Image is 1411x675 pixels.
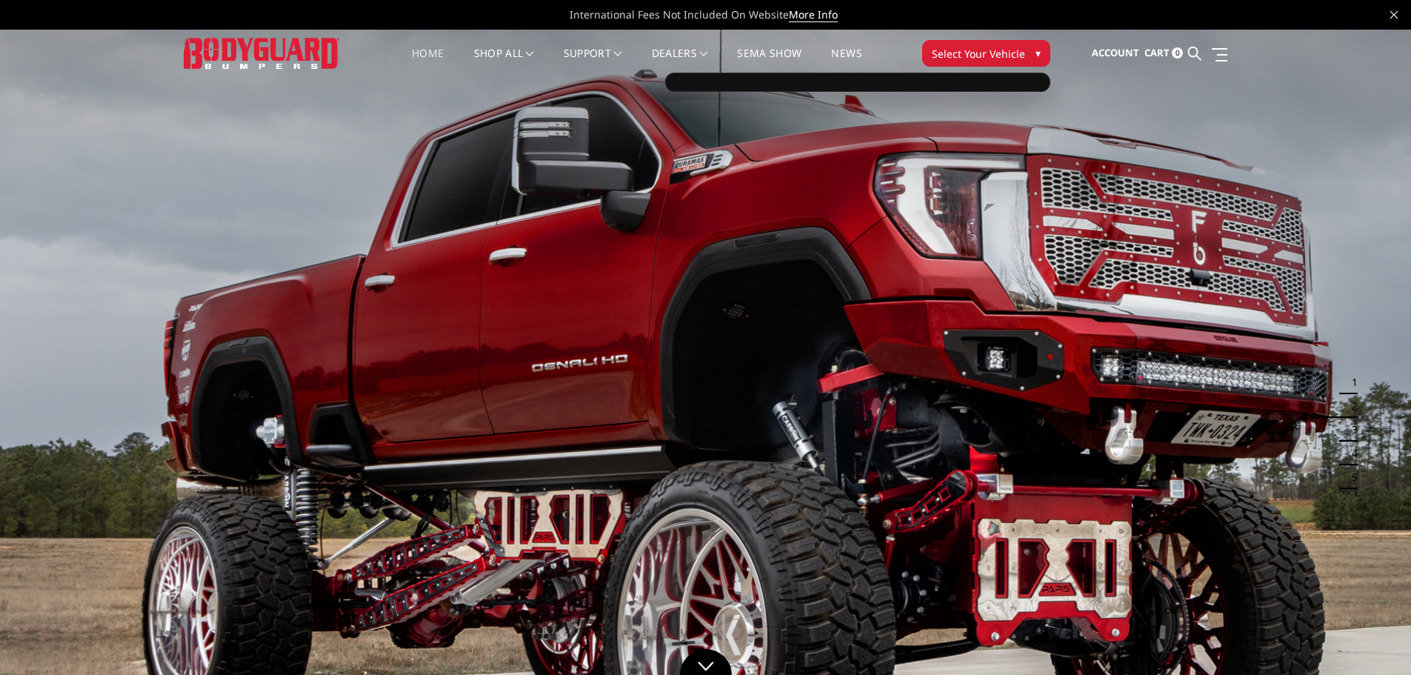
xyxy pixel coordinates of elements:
[1144,33,1183,73] a: Cart 0
[1343,418,1358,442] button: 3 of 5
[1343,370,1358,394] button: 1 of 5
[922,40,1050,67] button: Select Your Vehicle
[1343,465,1358,489] button: 5 of 5
[831,48,861,77] a: News
[1337,604,1411,675] iframe: Chat Widget
[412,48,444,77] a: Home
[652,48,708,77] a: Dealers
[1172,47,1183,59] span: 0
[932,46,1025,61] span: Select Your Vehicle
[1343,442,1358,465] button: 4 of 5
[1343,394,1358,418] button: 2 of 5
[680,649,732,675] a: Click to Down
[1035,45,1041,61] span: ▾
[184,38,339,68] img: BODYGUARD BUMPERS
[737,48,801,77] a: SEMA Show
[1144,46,1170,59] span: Cart
[1092,33,1139,73] a: Account
[564,48,622,77] a: Support
[789,7,838,22] a: More Info
[474,48,534,77] a: shop all
[1092,46,1139,59] span: Account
